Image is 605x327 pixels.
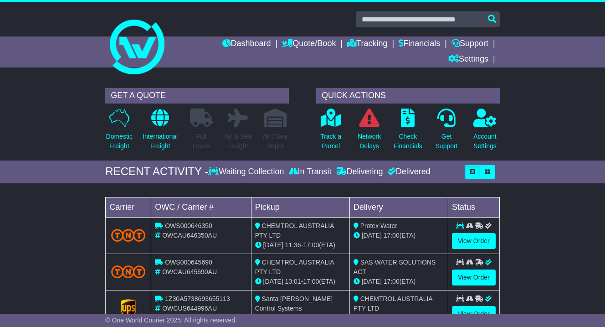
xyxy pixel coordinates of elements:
a: InternationalFreight [142,108,178,156]
span: SAS WATER SOLUTIONS ACT [354,259,436,275]
div: (ETA) [354,313,444,323]
span: [DATE] [263,278,283,285]
div: RECENT ACTIVITY - [105,165,208,178]
a: View Order [452,306,496,322]
p: Check Financials [394,132,422,151]
span: OWCAU645690AU [162,268,217,275]
a: Track aParcel [320,108,342,156]
span: CHEMTROL AUSTRALIA PTY LTD [255,259,334,275]
span: CHEMTROL AUSTRALIA PTY LTD [354,295,432,312]
span: Santa [PERSON_NAME] Control Systems [255,295,333,312]
a: Financials [399,36,440,52]
p: Get Support [436,132,458,151]
a: Quote/Book [282,36,336,52]
td: Pickup [251,197,349,217]
a: GetSupport [435,108,458,156]
p: Full Loads [190,132,213,151]
span: CHEMTROL AUSTRALIA PTY LTD [255,222,334,239]
a: DomesticFreight [106,108,133,156]
span: 17:00 [303,278,319,285]
a: Dashboard [222,36,271,52]
p: Network Delays [358,132,381,151]
span: 17:00 [303,241,319,249]
div: - (ETA) [255,313,346,323]
td: Carrier [106,197,151,217]
a: Support [451,36,488,52]
span: [DATE] [362,278,382,285]
td: OWC / Carrier # [151,197,251,217]
img: TNT_Domestic.png [111,265,145,278]
div: Waiting Collection [208,167,286,177]
span: [DATE] [263,241,283,249]
div: (ETA) [354,277,444,286]
span: 17:00 [384,232,400,239]
span: 17:00 [384,278,400,285]
td: Status [448,197,499,217]
span: 11:36 [285,241,301,249]
a: View Order [452,233,496,249]
p: Track a Parcel [320,132,341,151]
span: 10:01 [285,278,301,285]
img: GetCarrierServiceLogo [121,299,136,317]
a: View Order [452,270,496,285]
a: AccountSettings [473,108,497,156]
div: - (ETA) [255,277,346,286]
span: [DATE] [362,232,382,239]
p: Account Settings [473,132,497,151]
span: OWCUS644996AU [162,305,217,312]
span: 1Z30A5738693655113 [165,295,230,302]
span: OWCAU646350AU [162,232,217,239]
img: TNT_Domestic.png [111,229,145,241]
div: GET A QUOTE [105,88,289,104]
div: - (ETA) [255,240,346,250]
span: OWS000646350 [165,222,212,229]
a: Settings [448,52,488,67]
a: Tracking [347,36,387,52]
div: Delivering [334,167,385,177]
p: International Freight [143,132,178,151]
p: Domestic Freight [106,132,133,151]
a: CheckFinancials [393,108,423,156]
span: © One World Courier 2025. All rights reserved. [105,317,237,324]
div: QUICK ACTIONS [316,88,500,104]
span: Protex Water [360,222,397,229]
a: NetworkDelays [357,108,381,156]
td: Delivery [349,197,448,217]
div: (ETA) [354,231,444,240]
div: In Transit [287,167,334,177]
span: OWS000645690 [165,259,212,266]
p: Air & Sea Freight [225,132,251,151]
div: Delivered [385,167,431,177]
p: Air / Sea Depot [263,132,287,151]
